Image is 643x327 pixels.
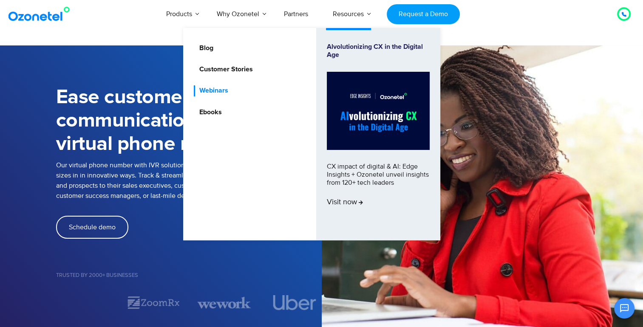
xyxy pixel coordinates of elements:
a: Blog [194,43,215,54]
div: 2 / 7 [127,295,180,310]
span: Schedule demo [69,224,116,231]
div: 4 / 7 [268,295,321,310]
h1: Ease customer communications with virtual phone numbers [56,86,322,156]
img: wework.svg [197,295,251,310]
a: Customer Stories [194,64,254,75]
button: Open chat [614,298,635,319]
span: Visit now [327,198,363,207]
a: Alvolutionizing CX in the Digital AgeCX impact of digital & AI: Edge Insights + Ozonetel unveil i... [327,43,430,226]
p: Our virtual phone number with IVR solution helps businesses of all sizes in in innovative ways. T... [56,160,322,201]
a: Request a Demo [387,4,459,24]
div: 3 / 7 [197,295,251,310]
h5: Trusted by 2000+ Businesses [56,273,322,278]
a: Schedule demo [56,216,128,239]
div: 1 / 7 [56,298,110,308]
a: Webinars [194,85,229,96]
img: uber.svg [273,295,317,310]
div: Image Carousel [56,295,322,310]
img: zoomrx.svg [127,295,180,310]
img: Alvolutionizing.jpg [327,72,430,150]
a: Ebooks [194,107,223,118]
